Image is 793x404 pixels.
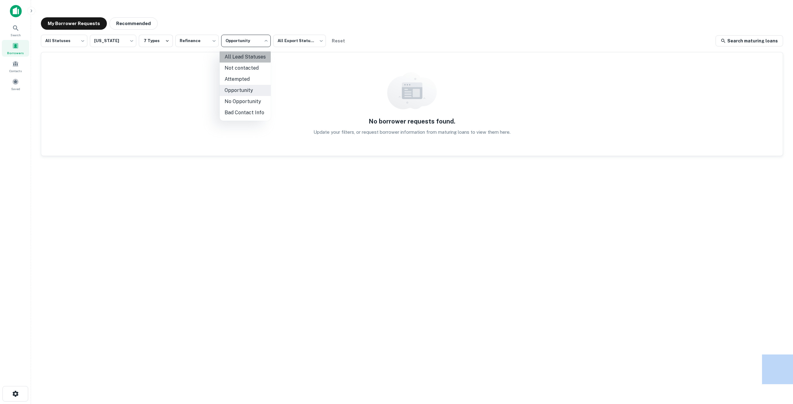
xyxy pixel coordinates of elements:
[220,51,271,63] li: All Lead Statuses
[220,74,271,85] li: Attempted
[220,96,271,107] li: No Opportunity
[220,85,271,96] li: Opportunity
[220,63,271,74] li: Not contacted
[220,107,271,118] li: Bad Contact Info
[762,354,793,384] iframe: Chat Widget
